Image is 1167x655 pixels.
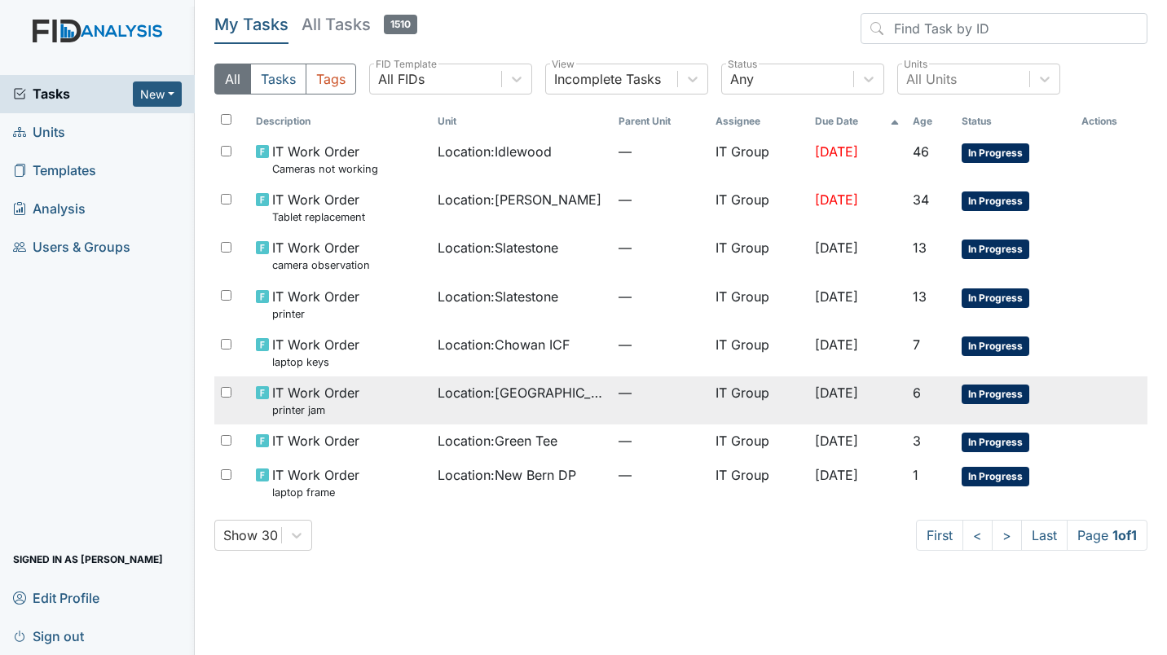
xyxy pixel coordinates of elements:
span: 13 [913,240,927,256]
button: Tags [306,64,356,95]
th: Toggle SortBy [249,108,431,135]
button: All [214,64,251,95]
span: Location : Chowan ICF [438,335,570,354]
strong: 1 of 1 [1112,527,1137,543]
span: Signed in as [PERSON_NAME] [13,547,163,572]
span: — [619,431,702,451]
span: In Progress [962,240,1029,259]
span: Location : Slatestone [438,287,558,306]
span: IT Work Order Tablet replacement [272,190,365,225]
span: In Progress [962,336,1029,356]
small: printer jam [272,402,359,418]
span: — [619,383,702,402]
span: — [619,238,702,257]
span: 13 [913,288,927,305]
span: — [619,142,702,161]
span: Analysis [13,196,86,222]
span: In Progress [962,143,1029,163]
td: IT Group [709,376,808,424]
div: All Units [906,69,957,89]
span: In Progress [962,467,1029,486]
th: Toggle SortBy [612,108,709,135]
td: IT Group [709,183,808,231]
nav: task-pagination [916,520,1147,551]
th: Toggle SortBy [906,108,954,135]
span: IT Work Order camera observation [272,238,370,273]
button: Tasks [250,64,306,95]
span: 34 [913,191,929,208]
small: Cameras not working [272,161,378,177]
span: IT Work Order printer jam [272,383,359,418]
span: In Progress [962,288,1029,308]
button: New [133,81,182,107]
h5: My Tasks [214,13,288,36]
th: Actions [1075,108,1147,135]
input: Toggle All Rows Selected [221,114,231,125]
span: [DATE] [815,467,858,483]
span: — [619,287,702,306]
span: 3 [913,433,921,449]
span: IT Work Order [272,431,359,451]
div: Show 30 [223,525,278,545]
td: IT Group [709,459,808,507]
small: laptop keys [272,354,359,370]
span: 7 [913,336,920,353]
td: IT Group [709,424,808,459]
span: 46 [913,143,929,160]
span: Templates [13,158,96,183]
th: Toggle SortBy [808,108,906,135]
span: Location : New Bern DP [438,465,576,485]
span: In Progress [962,385,1029,404]
td: IT Group [709,328,808,376]
small: camera observation [272,257,370,273]
span: Units [13,120,65,145]
span: [DATE] [815,191,858,208]
td: IT Group [709,231,808,279]
div: Incomplete Tasks [554,69,661,89]
span: Location : [GEOGRAPHIC_DATA] [438,383,606,402]
small: laptop frame [272,485,359,500]
div: Any [730,69,754,89]
a: Tasks [13,84,133,103]
a: Last [1021,520,1068,551]
span: — [619,465,702,485]
span: In Progress [962,191,1029,211]
span: IT Work Order printer [272,287,359,322]
span: 1510 [384,15,417,34]
span: [DATE] [815,433,858,449]
span: 1 [913,467,918,483]
span: Edit Profile [13,585,99,610]
small: Tablet replacement [272,209,365,225]
span: Location : Idlewood [438,142,552,161]
span: [DATE] [815,288,858,305]
div: Type filter [214,64,356,95]
span: — [619,190,702,209]
span: In Progress [962,433,1029,452]
span: Page [1067,520,1147,551]
span: [DATE] [815,240,858,256]
span: IT Work Order laptop frame [272,465,359,500]
th: Assignee [709,108,808,135]
input: Find Task by ID [861,13,1147,44]
span: Location : Slatestone [438,238,558,257]
td: IT Group [709,135,808,183]
td: IT Group [709,280,808,328]
div: All FIDs [378,69,425,89]
span: — [619,335,702,354]
span: Users & Groups [13,235,130,260]
span: [DATE] [815,143,858,160]
a: < [962,520,993,551]
small: printer [272,306,359,322]
span: IT Work Order Cameras not working [272,142,378,177]
span: Location : Green Tee [438,431,557,451]
th: Toggle SortBy [431,108,613,135]
span: Location : [PERSON_NAME] [438,190,601,209]
h5: All Tasks [302,13,417,36]
a: First [916,520,963,551]
th: Toggle SortBy [955,108,1075,135]
span: [DATE] [815,385,858,401]
span: [DATE] [815,336,858,353]
span: Sign out [13,623,84,648]
span: IT Work Order laptop keys [272,335,359,370]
